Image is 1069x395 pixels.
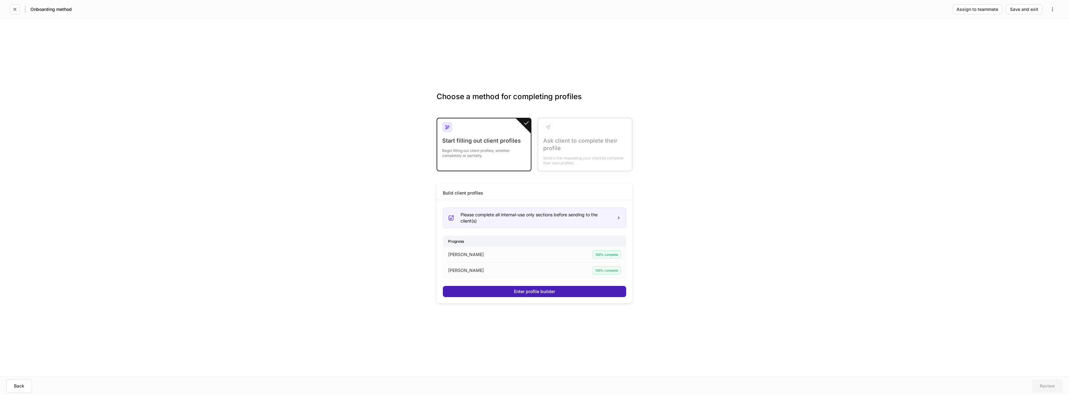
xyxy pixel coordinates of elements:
div: Start filling out client profiles [442,137,526,145]
h5: Onboarding method [30,6,72,12]
div: 100% complete [593,266,621,274]
h3: Choose a method for completing profiles [437,92,632,112]
button: Assign to teammate [952,4,1002,14]
div: Save and exit [1010,7,1038,11]
div: Enter profile builder [514,289,555,294]
div: Progress [443,236,626,247]
button: Save and exit [1006,4,1042,14]
div: Begin filling out client profiles, whether completely or partially. [442,145,526,158]
p: [PERSON_NAME] [448,251,484,258]
button: Back [6,379,32,393]
div: 100% complete [593,250,621,259]
div: Back [14,384,24,388]
div: Please complete all internal-use only sections before sending to the client(s) [461,212,612,224]
div: Build client profiles [443,190,483,196]
button: Enter profile builder [443,286,626,297]
p: [PERSON_NAME] [448,267,484,273]
div: Assign to teammate [957,7,998,11]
